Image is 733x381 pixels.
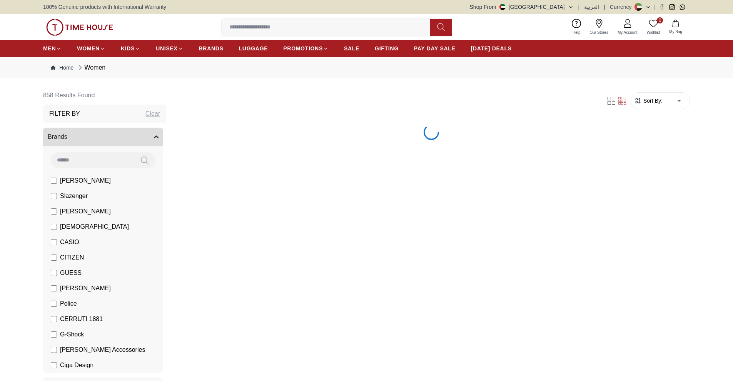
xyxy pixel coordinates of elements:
[51,193,57,199] input: Slazenger
[43,128,163,146] button: Brands
[587,30,611,35] span: Our Stores
[77,63,105,72] div: Women
[46,19,113,36] img: ...
[414,45,456,52] span: PAY DAY SALE
[499,4,506,10] img: United Arab Emirates
[585,17,613,37] a: Our Stores
[610,3,635,11] div: Currency
[344,42,359,55] a: SALE
[43,3,166,11] span: 100% Genuine products with International Warranty
[121,45,135,52] span: KIDS
[199,42,224,55] a: BRANDS
[60,345,145,354] span: [PERSON_NAME] Accessories
[569,30,584,35] span: Help
[48,132,67,141] span: Brands
[604,3,605,11] span: |
[60,253,84,262] span: CITIZEN
[51,208,57,215] input: [PERSON_NAME]
[43,57,690,78] nav: Breadcrumb
[60,268,82,278] span: GUESS
[584,3,599,11] button: العربية
[657,17,663,23] span: 0
[199,45,224,52] span: BRANDS
[239,42,268,55] a: LUGGAGE
[659,4,665,10] a: Facebook
[666,29,685,35] span: My Bag
[60,314,103,324] span: CERRUTI 1881
[60,207,111,216] span: [PERSON_NAME]
[51,362,57,368] input: Ciga Design
[283,45,323,52] span: PROMOTIONS
[239,45,268,52] span: LUGGAGE
[51,285,57,291] input: [PERSON_NAME]
[43,42,62,55] a: MEN
[51,301,57,307] input: Police
[60,330,84,339] span: G-Shock
[614,30,641,35] span: My Account
[60,361,94,370] span: Ciga Design
[680,4,685,10] a: Whatsapp
[51,64,73,72] a: Home
[156,45,177,52] span: UNISEX
[642,97,663,105] span: Sort By:
[121,42,140,55] a: KIDS
[568,17,585,37] a: Help
[51,331,57,338] input: G-Shock
[60,191,88,201] span: Slazenger
[283,42,329,55] a: PROMOTIONS
[642,17,665,37] a: 0Wishlist
[51,224,57,230] input: [DEMOGRAPHIC_DATA]
[51,255,57,261] input: CITIZEN
[77,42,105,55] a: WOMEN
[43,86,166,105] h6: 858 Results Found
[51,178,57,184] input: [PERSON_NAME]
[578,3,580,11] span: |
[375,42,399,55] a: GIFTING
[60,299,77,308] span: Police
[665,18,687,36] button: My Bag
[471,42,512,55] a: [DATE] DEALS
[60,238,79,247] span: CASIO
[77,45,100,52] span: WOMEN
[414,42,456,55] a: PAY DAY SALE
[470,3,574,11] button: Shop From[GEOGRAPHIC_DATA]
[51,270,57,276] input: GUESS
[60,176,111,185] span: [PERSON_NAME]
[644,30,663,35] span: Wishlist
[669,4,675,10] a: Instagram
[60,284,111,293] span: [PERSON_NAME]
[60,222,129,231] span: [DEMOGRAPHIC_DATA]
[43,45,56,52] span: MEN
[51,347,57,353] input: [PERSON_NAME] Accessories
[471,45,512,52] span: [DATE] DEALS
[634,97,663,105] button: Sort By:
[145,109,160,118] div: Clear
[654,3,656,11] span: |
[51,316,57,322] input: CERRUTI 1881
[156,42,183,55] a: UNISEX
[51,239,57,245] input: CASIO
[344,45,359,52] span: SALE
[49,109,80,118] h3: Filter By
[375,45,399,52] span: GIFTING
